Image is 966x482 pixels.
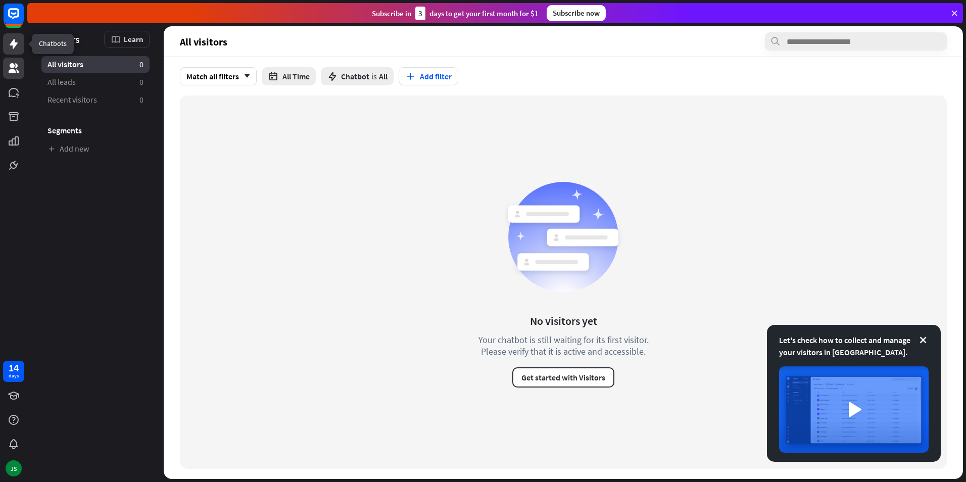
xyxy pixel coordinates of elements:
span: All visitors [47,59,83,70]
div: Your chatbot is still waiting for its first visitor. Please verify that it is active and accessible. [460,334,667,357]
div: Subscribe in days to get your first month for $1 [372,7,539,20]
a: Recent visitors 0 [41,91,150,108]
span: All leads [47,77,76,87]
a: 14 days [3,361,24,382]
span: is [371,71,377,81]
div: 14 [9,363,19,372]
div: Match all filters [180,67,257,85]
aside: 0 [139,94,143,105]
i: arrow_down [239,73,250,79]
a: All leads 0 [41,74,150,90]
span: Visitors [47,33,80,45]
a: Add new [41,140,150,157]
div: days [9,372,19,379]
button: Add filter [399,67,458,85]
span: Chatbot [341,71,369,81]
button: Get started with Visitors [512,367,614,388]
button: Open LiveChat chat widget [8,4,38,34]
span: Recent visitors [47,94,97,105]
div: JS [6,460,22,476]
div: 3 [415,7,425,20]
div: No visitors yet [530,314,597,328]
span: All [379,71,388,81]
button: All Time [262,67,316,85]
span: All visitors [180,36,227,47]
img: image [779,366,929,453]
h3: Segments [41,125,150,135]
span: Learn [124,34,143,44]
div: Let's check how to collect and manage your visitors in [GEOGRAPHIC_DATA]. [779,334,929,358]
aside: 0 [139,77,143,87]
aside: 0 [139,59,143,70]
div: Subscribe now [547,5,606,21]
